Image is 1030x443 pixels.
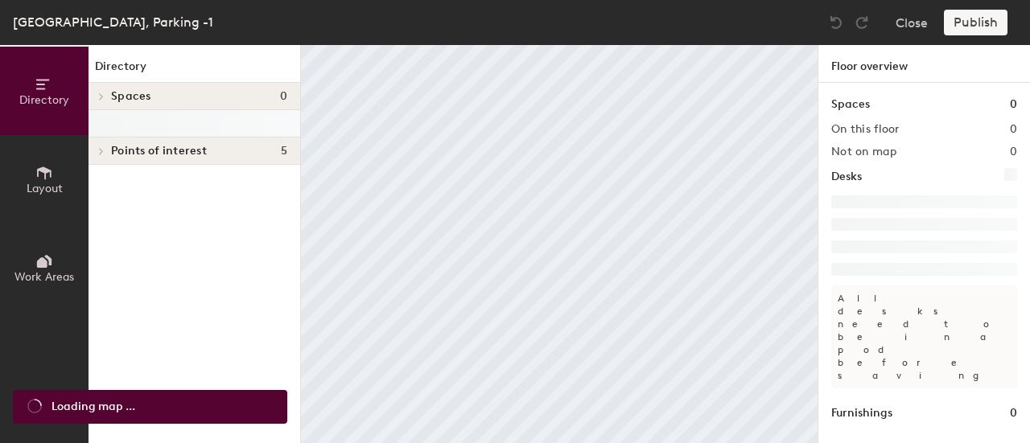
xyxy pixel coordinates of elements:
h1: 0 [1010,96,1017,113]
h1: Furnishings [831,404,892,422]
span: Directory [19,93,69,107]
h1: Directory [89,58,300,83]
h1: Desks [831,168,862,186]
span: Spaces [111,90,151,103]
h1: Floor overview [818,45,1030,83]
span: Layout [27,182,63,195]
p: All desks need to be in a pod before saving [831,285,1017,388]
span: 5 [281,145,287,158]
h1: Spaces [831,96,870,113]
h2: 0 [1010,123,1017,136]
img: Redo [854,14,870,31]
h2: On this floor [831,123,900,136]
h1: 0 [1010,404,1017,422]
h2: Not on map [831,146,896,158]
button: Close [896,10,928,35]
h2: 0 [1010,146,1017,158]
span: Points of interest [111,145,207,158]
span: Work Areas [14,270,74,284]
img: Undo [828,14,844,31]
canvas: Map [301,45,818,443]
div: [GEOGRAPHIC_DATA], Parking -1 [13,12,213,32]
span: 0 [280,90,287,103]
span: Loading map ... [51,398,135,416]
